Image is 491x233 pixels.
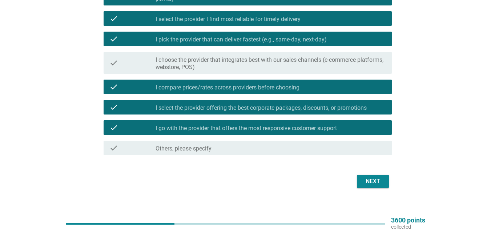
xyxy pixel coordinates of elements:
[109,103,118,112] i: check
[156,145,212,152] label: Others, please specify
[109,55,118,71] i: check
[156,56,386,71] label: I choose the provider that integrates best with our sales channels (e-commerce platforms, webstor...
[109,35,118,43] i: check
[156,16,301,23] label: I select the provider I find most reliable for timely delivery
[109,123,118,132] i: check
[156,36,327,43] label: I pick the provider that can deliver fastest (e.g., same-day, next-day)
[109,144,118,152] i: check
[156,84,299,91] label: I compare prices/rates across providers before choosing
[391,224,425,230] p: collected
[109,83,118,91] i: check
[156,104,367,112] label: I select the provider offering the best corporate packages, discounts, or promotions
[357,175,389,188] button: Next
[391,217,425,224] p: 3600 points
[109,14,118,23] i: check
[156,125,337,132] label: I go with the provider that offers the most responsive customer support
[363,177,383,186] div: Next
